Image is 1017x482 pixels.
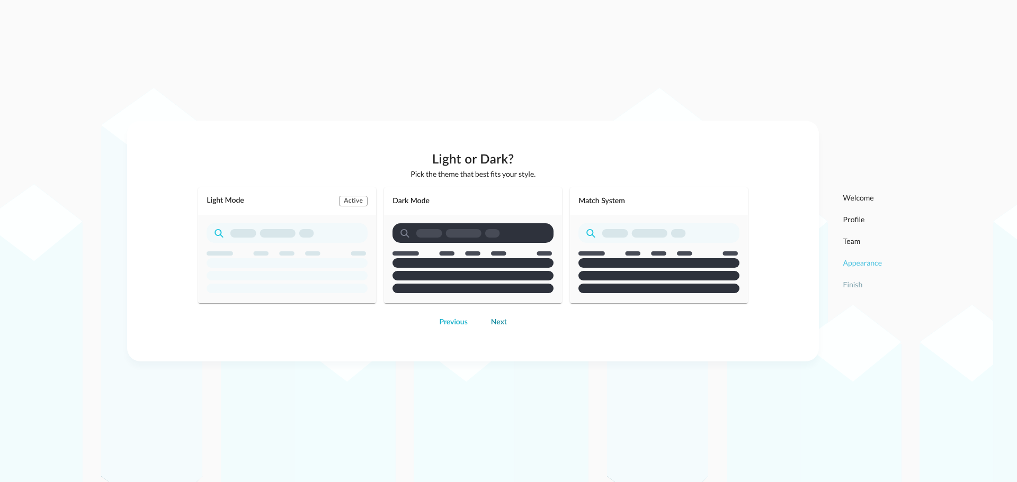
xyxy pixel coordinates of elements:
[198,151,748,168] h2: Light or Dark?
[384,187,562,303] button: Dark Mode
[578,196,625,206] span: Match System
[433,314,474,331] button: Previous
[843,192,882,203] p: Welcome
[843,279,882,290] p: Finish
[439,316,467,329] div: Previous
[843,214,882,225] p: Profile
[843,235,882,247] p: Team
[570,187,748,303] button: Match System
[392,196,430,206] span: Dark Mode
[198,168,748,179] p: Pick the theme that best fits your style.
[843,257,882,268] p: Appearance
[485,314,513,331] button: Next
[491,316,507,329] div: Next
